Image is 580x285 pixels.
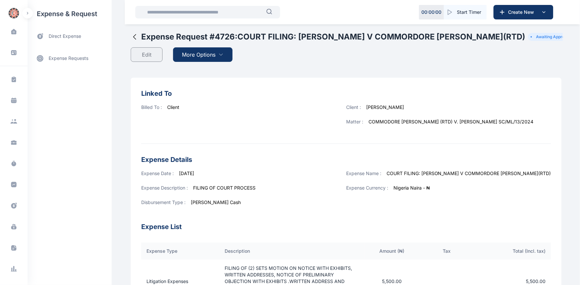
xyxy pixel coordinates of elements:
[141,199,186,205] span: Disbursement Type :
[217,243,365,260] th: Description
[141,32,525,42] h2: Expense Request # 4726 : COURT FILING: [PERSON_NAME] V COMMORDORE [PERSON_NAME](RTD)
[421,9,442,15] p: 00 : 00 : 00
[141,185,188,191] span: Expense Description :
[131,47,163,62] button: Edit
[346,119,363,124] span: Matter :
[531,34,570,39] li: Awaiting Approval
[346,104,361,110] span: Client :
[182,51,216,59] span: More Options
[365,243,419,260] th: Amount ( ₦ )
[346,170,381,176] span: Expense Name :
[179,170,194,176] span: [DATE]
[141,88,551,99] h3: Linked To
[28,45,112,66] div: expense requests
[366,104,404,110] span: [PERSON_NAME]
[193,185,256,191] span: FILING OF COURT PROCESS
[141,214,551,232] h3: Expense List
[131,32,573,42] button: Expense Request #4726:COURT FILING: [PERSON_NAME] V COMMORDORE [PERSON_NAME](RTD)Awaiting Approval
[141,170,174,176] span: Expense Date :
[28,28,112,45] a: direct expense
[368,119,534,124] span: COMMODORE [PERSON_NAME] (RTD) V. [PERSON_NAME] SC/ML/13/2024
[506,9,540,15] span: Create New
[444,5,487,19] button: Start Timer
[28,50,112,66] a: expense requests
[191,199,241,205] span: [PERSON_NAME] Cash
[346,185,388,191] span: Expense Currency :
[167,104,179,110] span: Client
[494,5,553,19] button: Create New
[457,9,481,15] span: Start Timer
[131,42,168,67] a: Edit
[419,243,474,260] th: Tax
[474,243,551,260] th: Total (Incl. tax)
[141,154,551,165] h3: Expense Details
[393,185,430,191] span: Nigeria Naira - ₦
[141,104,162,110] span: Billed To :
[49,33,81,40] span: direct expense
[387,170,551,176] span: COURT FILING: [PERSON_NAME] V COMMORDORE [PERSON_NAME](RTD)
[141,243,217,260] th: Expense Type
